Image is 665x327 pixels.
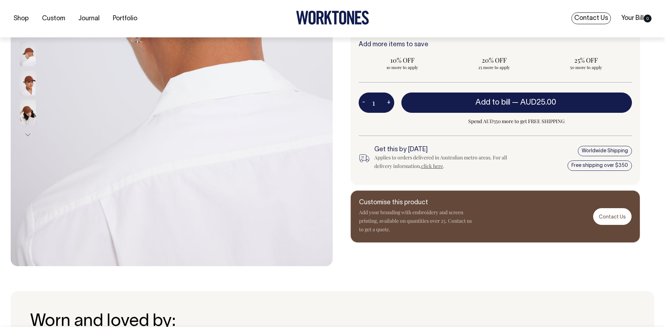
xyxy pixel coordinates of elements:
[454,64,534,70] span: 25 more to apply
[374,146,508,153] h6: Get this by [DATE]
[546,64,626,70] span: 50 more to apply
[401,117,632,126] span: Spend AUD350 more to get FREE SHIPPING
[362,56,443,64] span: 10% OFF
[359,199,473,206] h6: Customise this product
[450,54,538,72] input: 20% OFF 25 more to apply
[359,208,473,234] p: Add your branding with embroidery and screen printing, available on quantities over 25. Contact u...
[454,56,534,64] span: 20% OFF
[644,15,651,22] span: 0
[618,12,654,24] a: Your Bill0
[475,99,510,106] span: Add to bill
[359,41,632,48] h6: Add more items to save
[39,13,68,25] a: Custom
[383,96,394,110] button: +
[512,99,558,106] span: —
[22,127,33,143] button: Next
[593,208,632,225] a: Contact Us
[110,13,140,25] a: Portfolio
[359,96,369,110] button: -
[20,71,36,96] img: chocolate
[542,54,630,72] input: 25% OFF 50 more to apply
[11,13,32,25] a: Shop
[421,163,443,169] a: click here
[401,93,632,112] button: Add to bill —AUD25.00
[571,12,611,24] a: Contact Us
[359,54,446,72] input: 10% OFF 10 more to apply
[374,153,508,170] div: Applies to orders delivered in Australian metro areas. For all delivery information, .
[75,13,102,25] a: Journal
[546,56,626,64] span: 25% OFF
[362,64,443,70] span: 10 more to apply
[20,42,36,67] img: chocolate
[520,99,556,106] span: AUD25.00
[20,100,36,125] img: chocolate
